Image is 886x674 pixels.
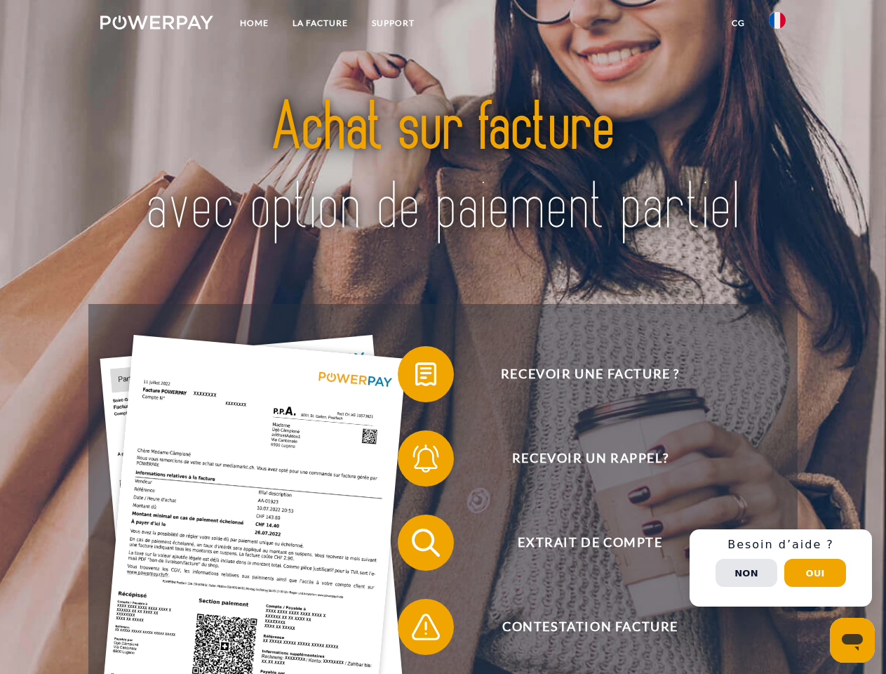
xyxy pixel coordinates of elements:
img: title-powerpay_fr.svg [134,67,752,269]
span: Contestation Facture [418,599,762,655]
span: Recevoir une facture ? [418,346,762,402]
span: Recevoir un rappel? [418,430,762,487]
img: qb_bill.svg [408,357,443,392]
button: Recevoir un rappel? [398,430,763,487]
a: LA FACTURE [281,11,360,36]
h3: Besoin d’aide ? [698,538,864,552]
div: Schnellhilfe [690,529,872,607]
button: Contestation Facture [398,599,763,655]
button: Extrait de compte [398,515,763,571]
img: logo-powerpay-white.svg [100,15,213,29]
img: qb_bell.svg [408,441,443,476]
img: fr [769,12,786,29]
img: qb_warning.svg [408,609,443,645]
span: Extrait de compte [418,515,762,571]
a: Home [228,11,281,36]
a: CG [720,11,757,36]
button: Recevoir une facture ? [398,346,763,402]
iframe: Bouton de lancement de la fenêtre de messagerie [830,618,875,663]
a: Support [360,11,427,36]
button: Non [716,559,777,587]
button: Oui [784,559,846,587]
img: qb_search.svg [408,525,443,560]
